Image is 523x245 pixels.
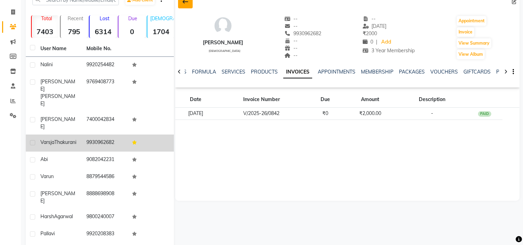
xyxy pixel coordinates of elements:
a: PACKAGES [399,69,425,75]
a: Add [380,37,392,47]
td: 8888698908 [82,186,128,209]
a: GIFTCARDS [463,69,491,75]
span: [PERSON_NAME] [40,78,75,92]
th: Due [307,92,343,108]
span: 9930962682 [285,30,322,37]
a: PRODUCTS [251,69,278,75]
strong: 795 [61,27,87,36]
td: 9800240007 [82,209,128,226]
span: ₹ [363,30,366,37]
p: Recent [63,15,87,22]
span: [PERSON_NAME] [40,116,75,130]
span: Varsja [40,139,54,145]
span: Pallavi [40,230,55,237]
a: APPOINTMENTS [318,69,355,75]
span: | [376,38,377,46]
td: ₹0 [307,108,343,120]
strong: 1704 [147,27,174,36]
img: avatar [213,15,233,36]
strong: 7403 [32,27,59,36]
td: 9920254482 [82,57,128,74]
span: Thakurani [54,139,76,145]
span: Abi [40,156,48,162]
span: [DATE] [363,23,387,29]
a: VOUCHERS [430,69,458,75]
td: ₹2,000.00 [343,108,397,120]
p: Lost [92,15,116,22]
th: User Name [36,41,82,57]
span: -- [285,16,298,22]
th: Description [397,92,467,108]
span: 3 Year Membership [363,47,415,54]
td: [DATE] [175,108,216,120]
span: -- [285,52,298,59]
strong: 6314 [90,27,116,36]
span: Harsh [40,213,54,220]
span: [DEMOGRAPHIC_DATA] [209,49,240,53]
p: Total [34,15,59,22]
th: Date [175,92,216,108]
td: 8879544586 [82,169,128,186]
span: -- [363,16,376,22]
span: [PERSON_NAME] [40,190,75,204]
a: MEMBERSHIP [361,69,393,75]
a: SERVICES [222,69,245,75]
td: 9930962682 [82,135,128,152]
td: 9082042231 [82,152,128,169]
th: Amount [343,92,397,108]
td: 9769408773 [82,74,128,112]
p: Due [120,15,145,22]
th: Mobile No. [82,41,128,57]
span: Agarwal [54,213,73,220]
p: [DEMOGRAPHIC_DATA] [150,15,174,22]
td: 7400042834 [82,112,128,135]
div: [PERSON_NAME] [203,39,243,46]
a: POINTS [496,69,514,75]
button: View Summary [457,38,491,48]
span: 0 [363,39,373,45]
td: 9920208383 [82,226,128,243]
span: -- [285,38,298,44]
a: FORMULA [192,69,216,75]
div: PAID [478,111,491,117]
td: V/2025-26/0842 [216,108,307,120]
span: - [431,110,433,116]
span: -- [285,23,298,29]
button: Appointment [457,16,486,26]
strong: 0 [118,27,145,36]
th: Invoice Number [216,92,307,108]
span: 2000 [363,30,377,37]
button: View Album [457,49,485,59]
span: -- [285,45,298,51]
a: INVOICES [283,66,312,78]
span: Varun [40,173,54,179]
span: [PERSON_NAME] [40,93,75,107]
span: Nalini [40,61,53,68]
button: Invoice [457,27,474,37]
